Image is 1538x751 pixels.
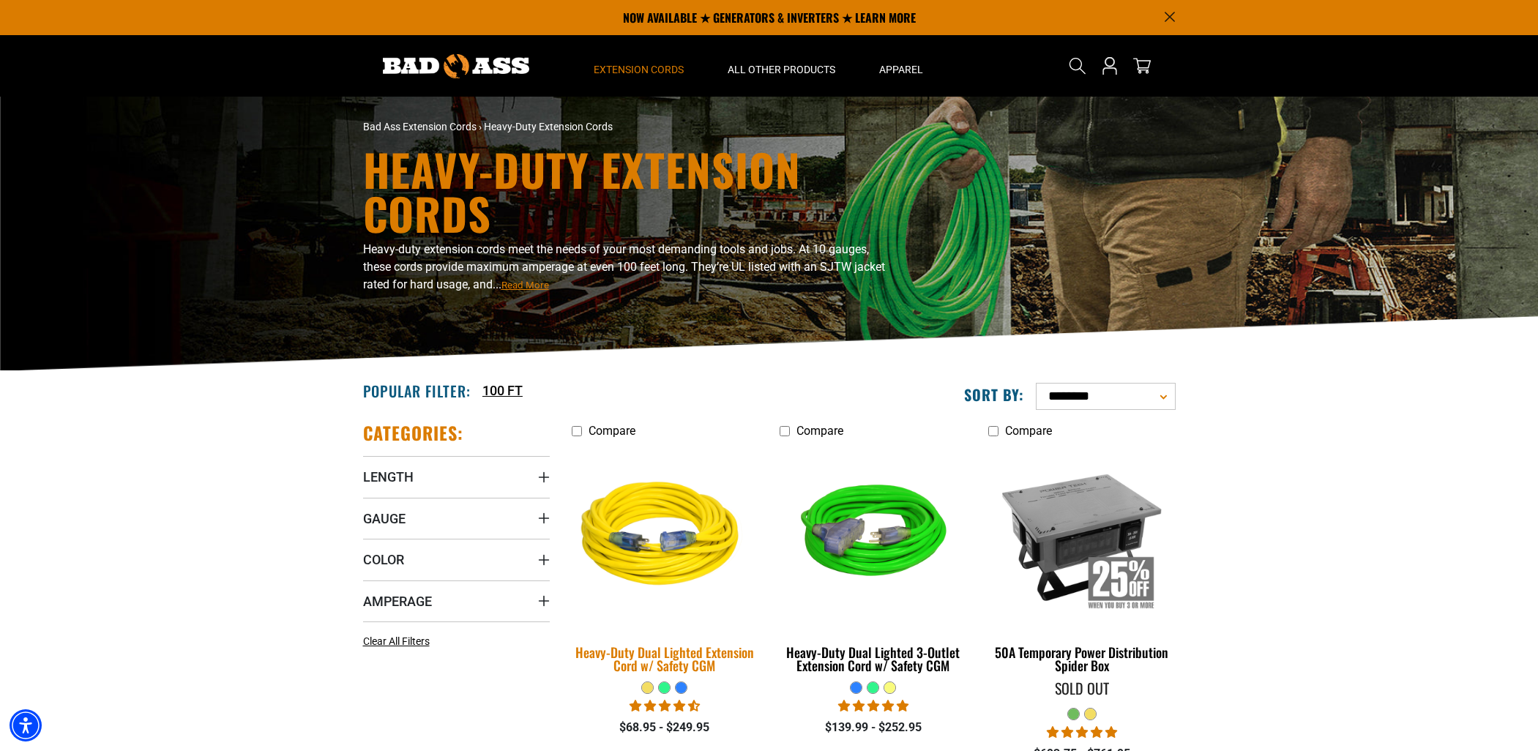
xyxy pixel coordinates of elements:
[363,593,432,610] span: Amperage
[479,121,482,132] span: ›
[572,646,758,672] div: Heavy-Duty Dual Lighted Extension Cord w/ Safety CGM
[363,242,885,291] span: Heavy-duty extension cords meet the needs of your most demanding tools and jobs. At 10 gauges, th...
[988,681,1175,695] div: Sold Out
[594,63,684,76] span: Extension Cords
[363,539,550,580] summary: Color
[838,699,908,713] span: 4.92 stars
[484,121,613,132] span: Heavy-Duty Extension Cords
[572,719,758,736] div: $68.95 - $249.95
[1005,424,1052,438] span: Compare
[363,580,550,621] summary: Amperage
[780,646,966,672] div: Heavy-Duty Dual Lighted 3-Outlet Extension Cord w/ Safety CGM
[1047,725,1117,739] span: 5.00 stars
[363,456,550,497] summary: Length
[363,121,477,132] a: Bad Ass Extension Cords
[363,551,404,568] span: Color
[780,719,966,736] div: $139.99 - $252.95
[562,443,767,630] img: yellow
[1130,57,1154,75] a: cart
[363,635,430,647] span: Clear All Filters
[363,147,897,235] h1: Heavy-Duty Extension Cords
[10,709,42,741] div: Accessibility Menu
[1066,54,1089,78] summary: Search
[780,445,966,681] a: neon green Heavy-Duty Dual Lighted 3-Outlet Extension Cord w/ Safety CGM
[630,699,700,713] span: 4.64 stars
[781,452,966,621] img: neon green
[383,54,529,78] img: Bad Ass Extension Cords
[363,119,897,135] nav: breadcrumbs
[363,381,471,400] h2: Popular Filter:
[363,498,550,539] summary: Gauge
[363,510,406,527] span: Gauge
[501,280,549,291] span: Read More
[363,422,464,444] h2: Categories:
[363,468,414,485] span: Length
[482,381,523,400] a: 100 FT
[964,385,1024,404] label: Sort by:
[857,35,945,97] summary: Apparel
[1098,35,1121,97] a: Open this option
[589,424,635,438] span: Compare
[879,63,923,76] span: Apparel
[988,646,1175,672] div: 50A Temporary Power Distribution Spider Box
[363,634,436,649] a: Clear All Filters
[728,63,835,76] span: All Other Products
[572,35,706,97] summary: Extension Cords
[572,445,758,681] a: yellow Heavy-Duty Dual Lighted Extension Cord w/ Safety CGM
[706,35,857,97] summary: All Other Products
[988,445,1175,681] a: 50A Temporary Power Distribution Spider Box 50A Temporary Power Distribution Spider Box
[990,452,1174,621] img: 50A Temporary Power Distribution Spider Box
[796,424,843,438] span: Compare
